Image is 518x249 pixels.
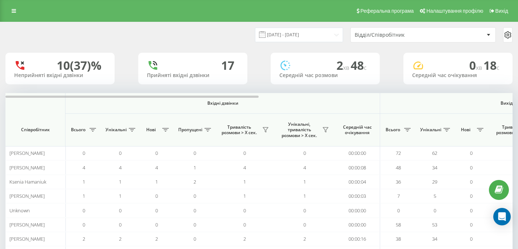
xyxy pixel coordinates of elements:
span: Унікальні, тривалість розмови > Х сек. [278,121,320,138]
span: Нові [457,127,475,133]
span: 0 [119,221,121,228]
span: 2 [83,236,85,242]
span: [PERSON_NAME] [9,221,45,228]
span: 1 [303,193,306,199]
span: Ksenia Hamaniuk [9,178,46,185]
span: 7 [397,193,400,199]
td: 00:00:00 [335,218,380,232]
span: 0 [434,207,436,214]
span: Унікальні [420,127,441,133]
span: 4 [303,164,306,171]
span: 0 [470,150,473,156]
span: [PERSON_NAME] [9,193,45,199]
div: Прийняті вхідні дзвінки [147,72,239,79]
span: [PERSON_NAME] [9,236,45,242]
span: 2 [194,178,196,185]
div: Середній час очікування [412,72,504,79]
span: 1 [243,193,246,199]
span: c [497,64,499,72]
td: 00:00:03 [335,189,380,203]
span: 0 [194,221,196,228]
div: Неприйняті вхідні дзвінки [14,72,106,79]
span: 0 [397,207,400,214]
span: 0 [470,221,473,228]
span: 1 [119,178,121,185]
span: 4 [83,164,85,171]
span: 0 [83,221,85,228]
span: 0 [470,236,473,242]
span: 38 [396,236,401,242]
span: 2 [119,236,121,242]
span: Пропущені [178,127,202,133]
span: 34 [432,164,437,171]
span: 36 [396,178,401,185]
td: 00:00:08 [335,160,380,174]
span: 0 [194,193,196,199]
span: 1 [119,193,121,199]
div: 17 [221,59,234,72]
span: 0 [470,178,473,185]
span: Всього [384,127,402,133]
span: 0 [119,207,121,214]
span: 29 [432,178,437,185]
span: Вхідні дзвінки [84,100,361,106]
span: 48 [396,164,401,171]
span: Налаштування профілю [426,8,483,14]
span: 0 [303,207,306,214]
span: Співробітник [12,127,59,133]
span: 0 [155,150,158,156]
td: 00:00:16 [335,232,380,246]
span: 0 [119,150,121,156]
span: 1 [194,164,196,171]
div: Відділ/Співробітник [355,32,442,38]
span: 0 [470,193,473,199]
span: Unknown [9,207,30,214]
span: Унікальні [105,127,127,133]
span: 0 [470,164,473,171]
span: Нові [142,127,160,133]
span: 0 [243,207,246,214]
span: 0 [155,207,158,214]
span: c [364,64,367,72]
span: 0 [469,57,483,73]
span: 48 [351,57,367,73]
span: 0 [83,150,85,156]
span: 72 [396,150,401,156]
span: 0 [194,150,196,156]
span: 0 [303,221,306,228]
span: Середній час очікування [340,124,374,136]
td: 00:00:04 [335,175,380,189]
span: 2 [243,236,246,242]
div: Open Intercom Messenger [493,208,511,225]
span: 0 [243,150,246,156]
span: [PERSON_NAME] [9,150,45,156]
span: 53 [432,221,437,228]
span: Тривалість розмови > Х сек. [218,124,260,136]
span: 58 [396,221,401,228]
span: 0 [194,236,196,242]
span: 0 [243,221,246,228]
span: 4 [243,164,246,171]
span: 0 [83,207,85,214]
span: 5 [434,193,436,199]
span: 0 [155,221,158,228]
div: 10 (37)% [57,59,101,72]
span: 4 [155,164,158,171]
span: 2 [155,236,158,242]
span: Реферальна програма [360,8,414,14]
div: Середній час розмови [279,72,371,79]
span: [PERSON_NAME] [9,164,45,171]
span: Вихід [495,8,508,14]
span: 2 [336,57,351,73]
span: Всього [69,127,87,133]
span: хв [343,64,351,72]
span: 0 [194,207,196,214]
td: 00:00:00 [335,146,380,160]
span: 1 [243,178,246,185]
span: 62 [432,150,437,156]
span: 0 [470,207,473,214]
span: 34 [432,236,437,242]
span: 1 [83,178,85,185]
span: 18 [483,57,499,73]
span: 2 [303,236,306,242]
